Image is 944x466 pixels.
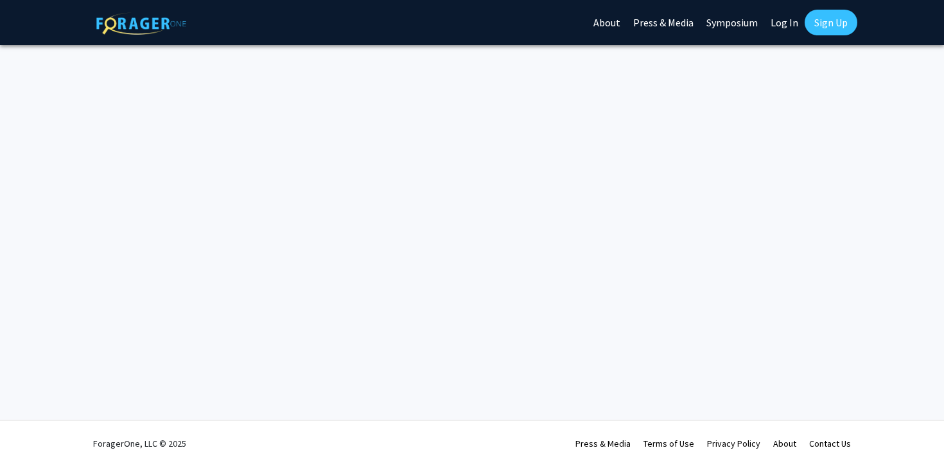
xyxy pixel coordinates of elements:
a: Terms of Use [643,438,694,449]
a: Sign Up [805,10,857,35]
div: ForagerOne, LLC © 2025 [93,421,186,466]
img: ForagerOne Logo [96,12,186,35]
a: About [773,438,796,449]
a: Press & Media [575,438,631,449]
a: Privacy Policy [707,438,760,449]
a: Contact Us [809,438,851,449]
